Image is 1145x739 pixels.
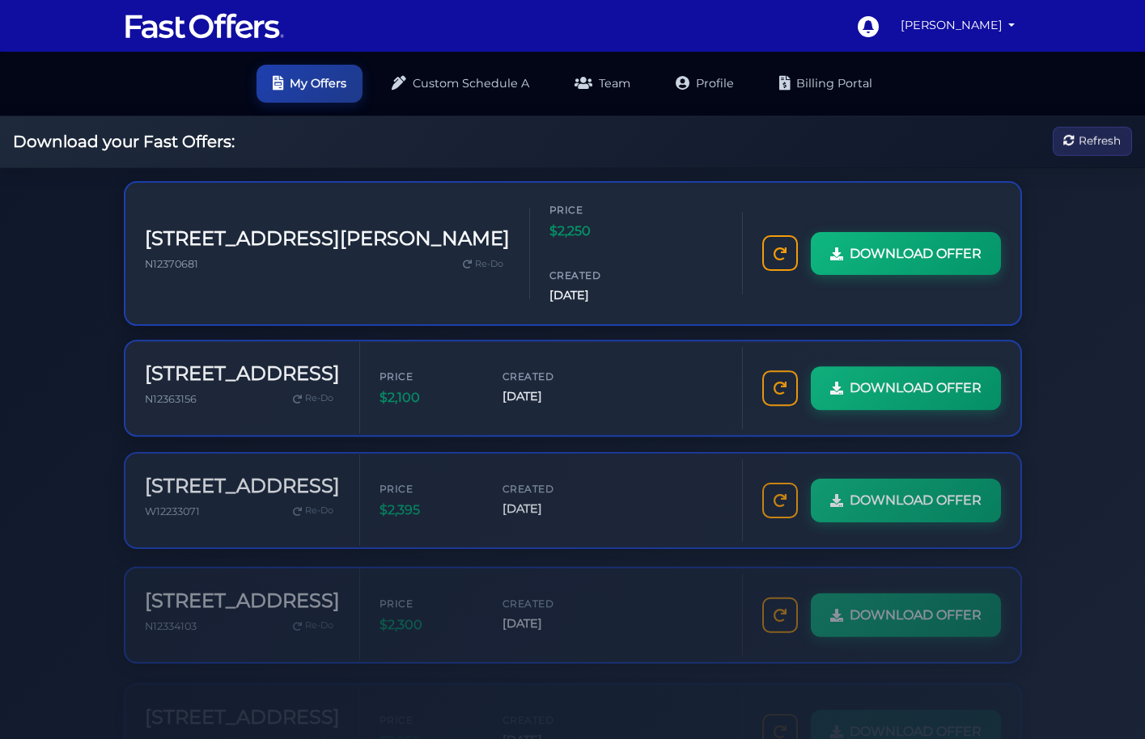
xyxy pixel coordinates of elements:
span: Created [503,697,600,712]
a: Re-Do [456,254,510,275]
h3: [STREET_ADDRESS][PERSON_NAME] [145,227,510,251]
span: N12334103 [145,612,197,624]
a: My Offers [257,65,363,103]
span: Created [503,477,600,492]
span: DOWNLOAD OFFER [850,243,982,264]
span: Re-Do [305,610,333,625]
span: Created [549,268,647,283]
span: Re-Do [305,500,333,515]
span: DOWNLOAD OFFER [850,707,982,728]
a: DOWNLOAD OFFER [811,695,1001,739]
h2: Download your Fast Offers: [13,132,235,151]
a: Team [558,65,647,103]
span: N12363156 [145,392,197,404]
a: Re-Do [286,607,340,628]
span: $2,395 [380,496,477,517]
span: Re-Do [475,257,503,272]
h3: [STREET_ADDRESS] [145,471,340,494]
span: $2,250 [380,716,477,737]
a: DOWNLOAD OFFER [811,585,1001,629]
span: [DATE] [503,386,600,405]
span: W12233071 [145,502,200,514]
a: Profile [659,65,750,103]
span: [DATE] [503,496,600,515]
a: DOWNLOAD OFFER [811,231,1001,275]
span: DOWNLOAD OFFER [850,597,982,618]
span: Price [380,587,477,602]
span: $2,250 [549,221,647,242]
span: Price [380,367,477,382]
h3: [STREET_ADDRESS] [145,361,340,384]
a: Re-Do [286,497,340,518]
span: $2,300 [380,606,477,627]
span: N12370681 [145,258,198,270]
span: DOWNLOAD OFFER [850,487,982,508]
span: Created [503,587,600,602]
a: DOWNLOAD OFFER [811,365,1001,409]
a: Re-Do [286,387,340,408]
a: [PERSON_NAME] [894,10,1022,41]
span: [DATE] [503,716,600,735]
span: Price [380,697,477,712]
a: Re-Do [286,717,340,738]
span: Created [503,367,600,382]
span: Refresh [1079,133,1121,150]
span: Price [380,477,477,492]
a: Billing Portal [763,65,888,103]
button: Refresh [1053,127,1132,157]
span: Price [549,202,647,217]
span: [DATE] [503,606,600,625]
span: DOWNLOAD OFFER [850,377,982,398]
span: Re-Do [305,391,333,405]
span: $2,100 [380,386,477,408]
span: Re-Do [305,720,333,735]
h3: [STREET_ADDRESS] [145,581,340,604]
h3: [STREET_ADDRESS] [145,690,340,714]
span: [DATE] [549,286,647,305]
a: DOWNLOAD OFFER [811,475,1001,519]
span: N12297262 [145,722,199,734]
a: Custom Schedule A [375,65,545,103]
